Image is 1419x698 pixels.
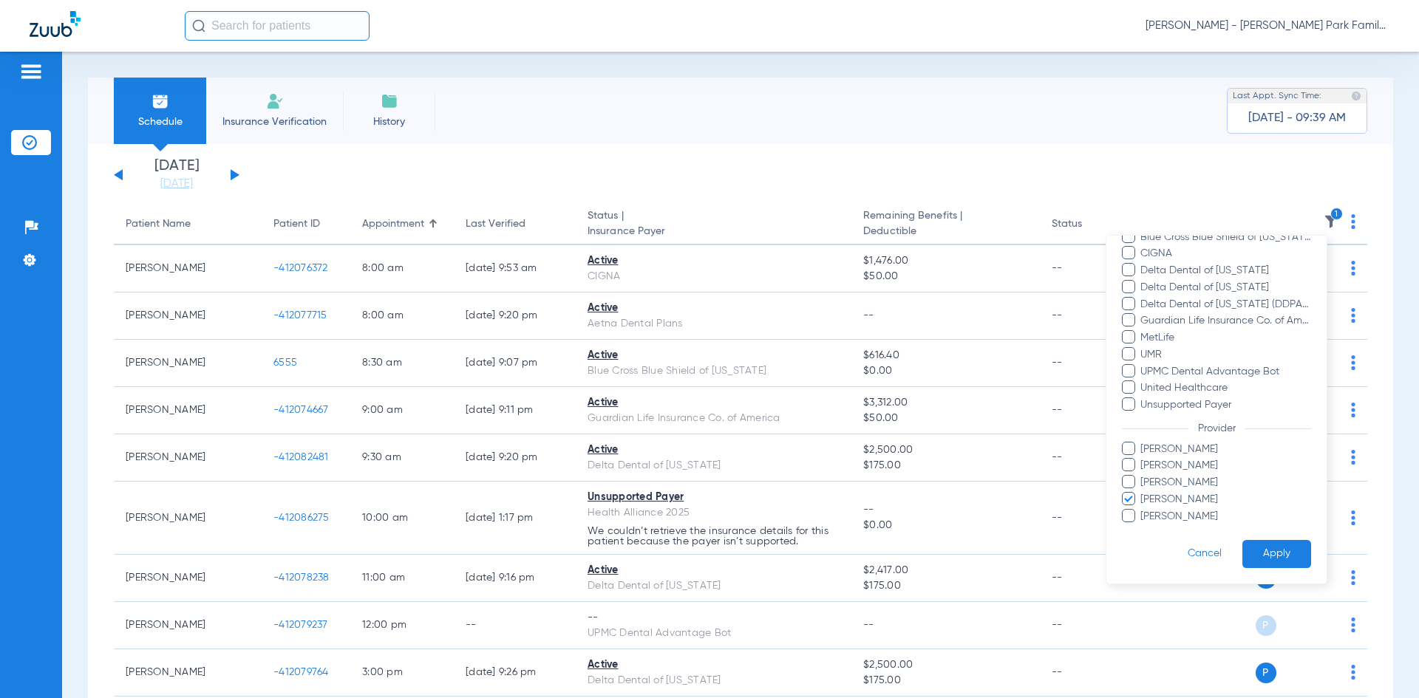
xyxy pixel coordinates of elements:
span: [PERSON_NAME] [1140,442,1311,457]
span: MetLife [1140,330,1311,346]
span: Delta Dental of [US_STATE] [1140,280,1311,295]
span: UPMC Dental Advantage Bot [1140,364,1311,380]
span: Guardian Life Insurance Co. of America [1140,313,1311,329]
span: [PERSON_NAME] [1140,475,1311,490]
span: Provider [1188,423,1245,434]
span: CIGNA [1140,246,1311,261]
span: Unsupported Payer [1140,397,1311,413]
button: Cancel [1167,540,1242,569]
span: Blue Cross Blue Shield of [US_STATE] [1140,230,1311,245]
button: Apply [1242,540,1311,569]
span: [PERSON_NAME] [1140,509,1311,524]
span: UMR [1140,347,1311,363]
span: Delta Dental of [US_STATE] (DDPA) - AI [1140,297,1311,312]
span: United Healthcare [1140,380,1311,396]
span: [PERSON_NAME] [1140,492,1311,507]
span: Delta Dental of [US_STATE] [1140,263,1311,278]
span: [PERSON_NAME] [1140,458,1311,473]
